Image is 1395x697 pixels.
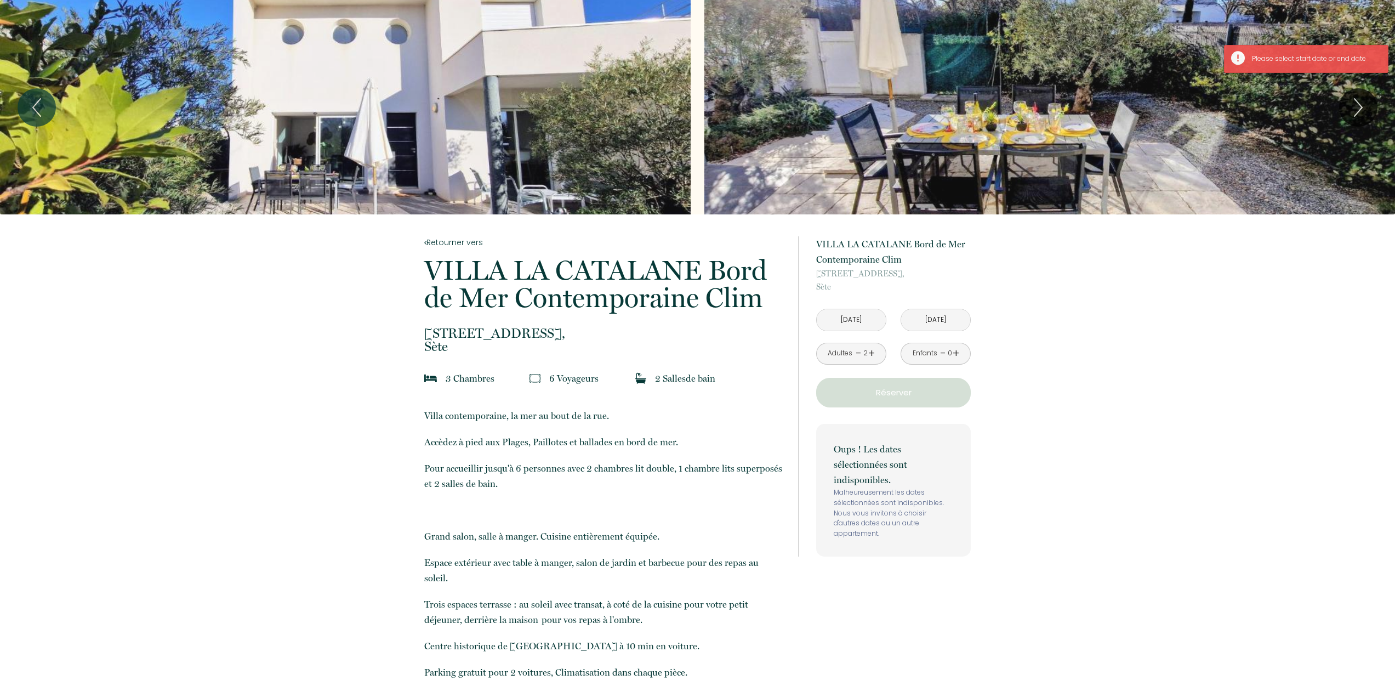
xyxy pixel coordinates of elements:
a: - [940,345,946,362]
a: Retourner vers [424,236,784,248]
p: Centre historique de [GEOGRAPHIC_DATA] à 10 min en voiture. [424,638,784,654]
div: 0 [947,348,953,359]
p: Réserver [820,386,967,399]
input: Arrivée [817,309,886,331]
p: Malheureusement les dates sélectionnées sont indisponibles. Nous vous invitons à choisir d'autres... [834,488,953,539]
span: [STREET_ADDRESS], [816,267,971,280]
p: Grand salon, salle à manger. Cuisine entièrement équipée. [424,529,784,544]
button: Réserver [816,378,971,407]
p: 2 Salle de bain [655,371,715,386]
span: [STREET_ADDRESS], [424,327,784,340]
span: s [595,373,599,384]
div: Adultes [828,348,852,359]
a: - [856,345,862,362]
button: Previous [18,88,56,127]
p: Sète [424,327,784,353]
div: Please select start date or end date [1252,54,1377,64]
span: s [682,373,686,384]
p: Accèdez à pied aux Plages, Paillotes et ballades en bord de mer. [424,434,784,450]
div: 2 [863,348,868,359]
p: Pour accueillir jusqu'à 6 personnes avec 2 chambres lit double, 1 chambre lits superposés et 2 sa... [424,461,784,491]
p: 6 Voyageur [549,371,599,386]
p: Parking gratuit pour 2 voitures, Climatisation dans chaque pièce. [424,665,784,680]
p: Oups ! Les dates sélectionnées sont indisponibles. [834,441,953,488]
span: s [491,373,494,384]
p: VILLA LA CATALANE Bord de Mer Contemporaine Clim [816,236,971,267]
input: Départ [901,309,970,331]
div: Enfants [913,348,937,359]
p: Espace extérieur avec table à manger, salon de jardin et barbecue pour des repas au soleil. [424,555,784,586]
a: + [953,345,959,362]
a: + [868,345,875,362]
p: 3 Chambre [446,371,494,386]
button: Next [1339,88,1377,127]
p: VILLA LA CATALANE Bord de Mer Contemporaine Clim [424,257,784,311]
p: Villa contemporaine, la mer au bout de la rue. ​ [424,408,784,423]
p: Trois espaces terrasse : au soleil avec transat, à coté de la cuisine pour votre petit déjeuner, ... [424,597,784,627]
p: Sète [816,267,971,293]
img: guests [529,373,540,384]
